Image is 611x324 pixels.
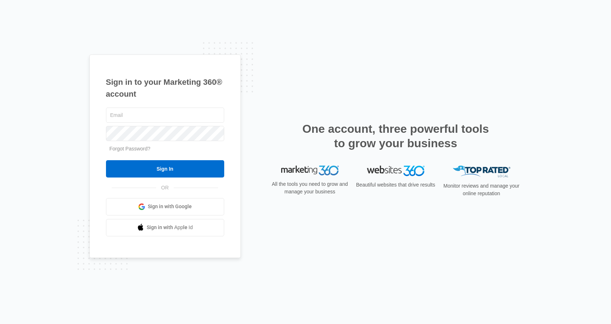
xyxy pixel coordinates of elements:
img: Marketing 360 [281,166,339,176]
p: Monitor reviews and manage your online reputation [441,182,522,197]
h1: Sign in to your Marketing 360® account [106,76,224,100]
span: OR [156,184,174,192]
input: Sign In [106,160,224,178]
img: Websites 360 [367,166,425,176]
input: Email [106,108,224,123]
p: All the tools you need to grow and manage your business [270,180,350,196]
img: Top Rated Local [453,166,510,178]
a: Sign in with Google [106,198,224,215]
a: Sign in with Apple Id [106,219,224,236]
p: Beautiful websites that drive results [355,181,436,189]
span: Sign in with Google [148,203,192,210]
h2: One account, three powerful tools to grow your business [300,122,491,150]
a: Forgot Password? [110,146,151,152]
span: Sign in with Apple Id [147,224,193,231]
